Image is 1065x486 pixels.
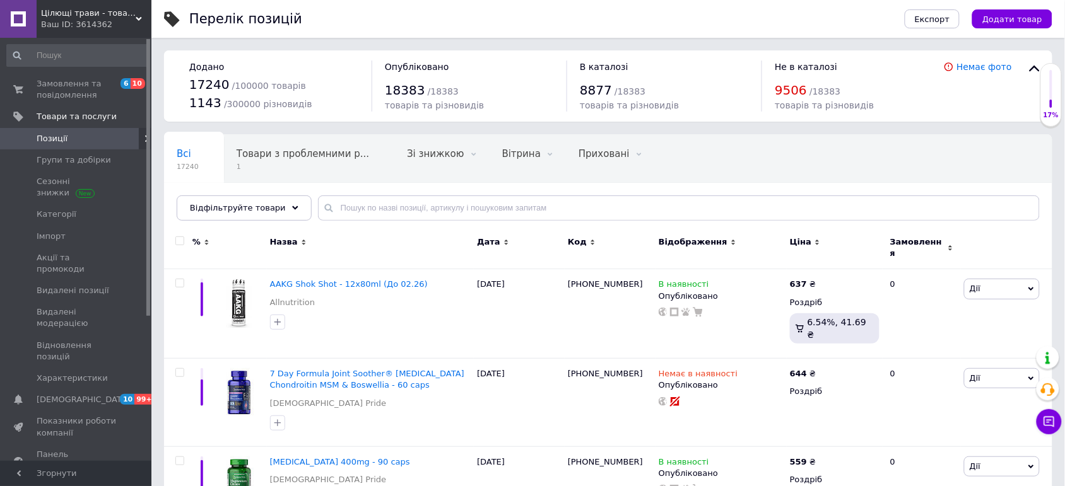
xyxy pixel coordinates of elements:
[568,279,643,289] span: [PHONE_NUMBER]
[270,369,464,390] a: 7 Day Formula Joint Soother® [MEDICAL_DATA] Chondroitin MSM & Boswellia - 60 caps
[37,394,130,405] span: [DEMOGRAPHIC_DATA]
[659,236,727,248] span: Відображення
[177,162,199,171] span: 17240
[385,83,425,98] span: 18383
[790,279,816,290] div: ₴
[37,252,117,275] span: Акції та промокоди
[131,78,145,89] span: 10
[6,44,148,67] input: Пошук
[982,14,1042,24] span: Додати товар
[37,209,76,220] span: Категорії
[790,456,816,468] div: ₴
[502,148,541,159] span: Вітрина
[659,369,738,382] span: Немає в наявності
[215,368,264,417] img: 7 Day Formula Joint Soother® Glucosamine Chondroitin MSM & Boswellia - 60 caps
[189,77,230,92] span: 17240
[659,468,784,479] div: Опубліковано
[659,291,784,302] div: Опубліковано
[580,100,679,110] span: товарів та різновидів
[970,461,980,471] span: Дії
[41,19,151,30] div: Ваш ID: 3614362
[37,449,117,472] span: Панель управління
[890,236,944,259] span: Замовлення
[790,474,880,485] div: Роздріб
[883,359,961,447] div: 0
[775,83,807,98] span: 9506
[1037,409,1062,434] button: Чат з покупцем
[385,62,449,72] span: Опубліковано
[237,162,369,171] span: 1
[790,236,811,248] span: Ціна
[790,368,816,379] div: ₴
[237,148,369,159] span: Товари з проблемними р...
[568,236,587,248] span: Код
[568,369,643,378] span: [PHONE_NUMBER]
[37,306,117,329] span: Видалені модерацією
[270,279,428,289] a: AAKG Shok Shot - 12x80ml (До 02.26)
[121,78,131,89] span: 6
[905,9,960,28] button: Експорт
[270,297,315,308] a: Allnutrition
[270,398,387,409] a: [DEMOGRAPHIC_DATA] Pride
[1041,111,1061,120] div: 17%
[956,62,1012,72] a: Немає фото
[775,100,874,110] span: товарів та різновидів
[215,279,264,328] img: AAKG Shok Shot - 12x80ml (До 02.26)
[883,269,961,359] div: 0
[809,86,840,96] span: / 18383
[790,297,880,308] div: Роздріб
[407,148,464,159] span: Зі знижкою
[970,373,980,383] span: Дії
[790,457,807,466] b: 559
[915,14,950,24] span: Експорт
[580,83,612,98] span: 8877
[37,111,117,122] span: Товари та послуги
[192,236,201,248] span: %
[428,86,459,96] span: / 18383
[474,359,565,447] div: [DATE]
[37,415,117,438] span: Показники роботи компанії
[270,457,410,466] a: [MEDICAL_DATA] 400mg - 90 caps
[775,62,837,72] span: Не в каталозі
[224,99,312,109] span: / 300000 різновидів
[790,279,807,289] b: 637
[970,284,980,293] span: Дії
[177,196,242,207] span: Опубліковані
[568,457,643,466] span: [PHONE_NUMBER]
[189,95,221,110] span: 1143
[37,133,68,144] span: Позиції
[224,135,394,183] div: Товари з проблемними різновидами
[37,78,117,101] span: Замовлення та повідомлення
[659,457,709,470] span: В наявності
[790,386,880,397] div: Роздріб
[190,203,286,212] span: Відфільтруйте товари
[659,379,784,391] div: Опубліковано
[189,62,224,72] span: Додано
[477,236,500,248] span: Дата
[579,148,630,159] span: Приховані
[659,279,709,292] span: В наявності
[134,394,155,405] span: 99+
[808,317,866,340] span: 6.54%, 41.69 ₴
[41,8,136,19] span: Цілющі трави - товари для здоров'я та краси
[615,86,645,96] span: / 18383
[580,62,628,72] span: В каталозі
[270,474,387,485] a: [DEMOGRAPHIC_DATA] Pride
[790,369,807,378] b: 644
[37,154,111,166] span: Групи та добірки
[120,394,134,405] span: 10
[385,100,484,110] span: товарів та різновидів
[37,285,109,296] span: Видалені позиції
[474,269,565,359] div: [DATE]
[318,195,1040,221] input: Пошук по назві позиції, артикулу і пошуковим запитам
[232,81,306,91] span: / 100000 товарів
[37,373,108,384] span: Характеристики
[177,148,191,159] span: Всі
[270,236,298,248] span: Назва
[37,340,117,362] span: Відновлення позицій
[37,231,66,242] span: Імпорт
[37,176,117,199] span: Сезонні знижки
